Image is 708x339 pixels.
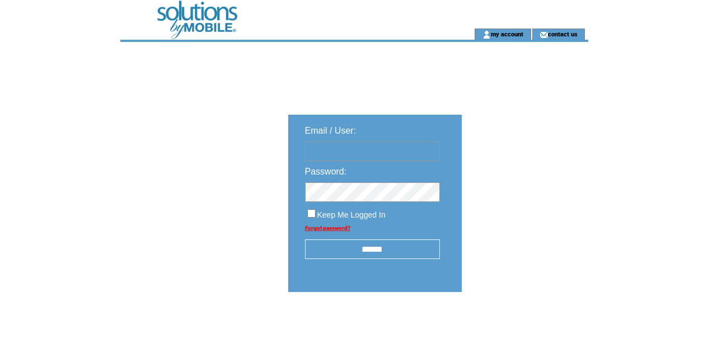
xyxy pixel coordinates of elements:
img: account_icon.gif;jsessionid=A041DE098567A7F355B2086FA49905B5 [482,30,491,39]
a: contact us [548,30,578,37]
span: Keep Me Logged In [317,210,386,219]
img: transparent.png;jsessionid=A041DE098567A7F355B2086FA49905B5 [494,320,550,334]
span: Email / User: [305,126,357,135]
a: my account [491,30,523,37]
a: Forgot password? [305,225,350,231]
span: Password: [305,167,347,176]
img: contact_us_icon.gif;jsessionid=A041DE098567A7F355B2086FA49905B5 [540,30,548,39]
